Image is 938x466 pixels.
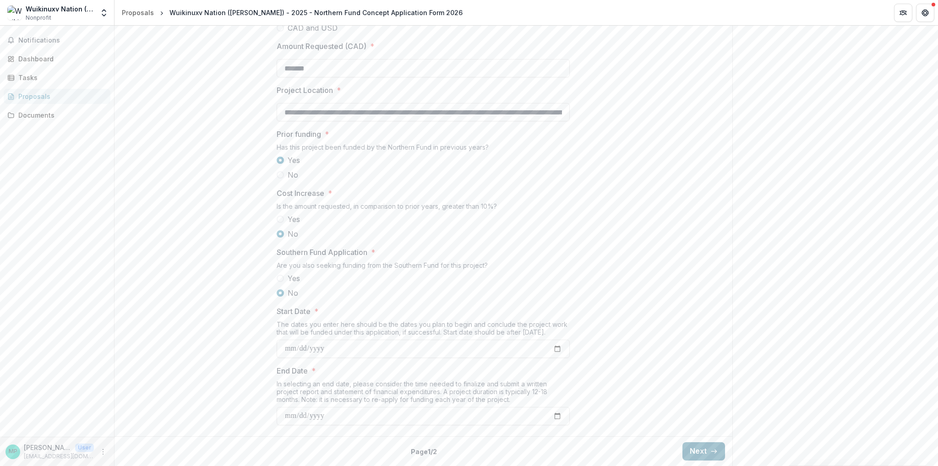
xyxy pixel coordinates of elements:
[18,110,103,120] div: Documents
[18,54,103,64] div: Dashboard
[98,446,109,457] button: More
[4,51,110,66] a: Dashboard
[277,143,570,155] div: Has this project been funded by the Northern Fund in previous years?
[277,320,570,340] div: The dates you enter here should be the dates you plan to begin and conclude the project work that...
[9,449,17,455] div: Megan Peruzzo
[118,6,466,19] nav: breadcrumb
[411,447,437,456] p: Page 1 / 2
[169,8,463,17] div: Wuikinuxv Nation ([PERSON_NAME]) - 2025 - Northern Fund Concept Application Form 2026
[4,33,110,48] button: Notifications
[288,155,300,166] span: Yes
[894,4,912,22] button: Partners
[277,380,570,407] div: In selecting an end date, please consider the time needed to finalize and submit a written projec...
[277,85,333,96] p: Project Location
[26,4,94,14] div: Wuikinuxv Nation ([PERSON_NAME])
[18,92,103,101] div: Proposals
[122,8,154,17] div: Proposals
[288,22,338,33] span: CAD and USD
[118,6,158,19] a: Proposals
[98,4,110,22] button: Open entity switcher
[277,365,308,376] p: End Date
[4,70,110,85] a: Tasks
[4,108,110,123] a: Documents
[288,214,300,225] span: Yes
[18,37,107,44] span: Notifications
[24,443,71,452] p: [PERSON_NAME]
[4,89,110,104] a: Proposals
[277,202,570,214] div: Is the amount requested, in comparison to prior years, greater than 10%?
[18,73,103,82] div: Tasks
[7,5,22,20] img: Wuikinuxv Nation (Percy Walkus Hatchery)
[277,306,311,317] p: Start Date
[277,41,366,52] p: Amount Requested (CAD)
[75,444,94,452] p: User
[682,442,725,461] button: Next
[288,273,300,284] span: Yes
[24,452,94,461] p: [EMAIL_ADDRESS][DOMAIN_NAME]
[277,247,367,258] p: Southern Fund Application
[288,169,298,180] span: No
[277,261,570,273] div: Are you also seeking funding from the Southern Fund for this project?
[288,287,298,298] span: No
[26,14,51,22] span: Nonprofit
[277,129,321,140] p: Prior funding
[288,228,298,239] span: No
[277,188,324,199] p: Cost Increase
[916,4,934,22] button: Get Help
